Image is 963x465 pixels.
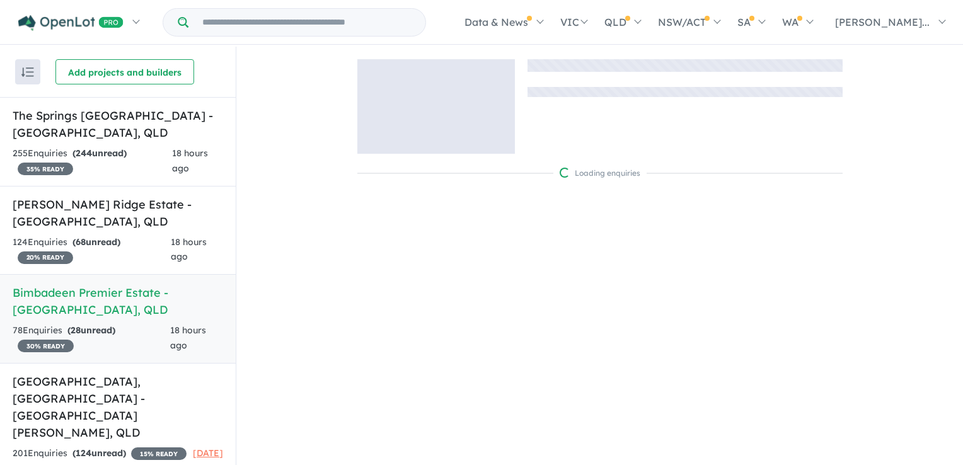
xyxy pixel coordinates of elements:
h5: The Springs [GEOGRAPHIC_DATA] - [GEOGRAPHIC_DATA] , QLD [13,107,223,141]
div: 78 Enquir ies [13,323,170,353]
span: 18 hours ago [171,236,207,263]
img: sort.svg [21,67,34,77]
h5: [PERSON_NAME] Ridge Estate - [GEOGRAPHIC_DATA] , QLD [13,196,223,230]
span: 35 % READY [18,163,73,175]
div: 201 Enquir ies [13,446,187,461]
span: 28 [71,324,81,336]
span: 124 [76,447,91,459]
span: 15 % READY [131,447,187,460]
span: [PERSON_NAME]... [835,16,930,28]
img: Openlot PRO Logo White [18,15,124,31]
div: Loading enquiries [560,167,640,180]
strong: ( unread) [72,236,120,248]
h5: Bimbadeen Premier Estate - [GEOGRAPHIC_DATA] , QLD [13,284,223,318]
h5: [GEOGRAPHIC_DATA], [GEOGRAPHIC_DATA] - [GEOGRAPHIC_DATA][PERSON_NAME] , QLD [13,373,223,441]
span: 244 [76,147,92,159]
span: 18 hours ago [172,147,208,174]
span: 30 % READY [18,340,74,352]
strong: ( unread) [72,447,126,459]
div: 255 Enquir ies [13,146,172,176]
strong: ( unread) [72,147,127,159]
span: 68 [76,236,86,248]
span: 18 hours ago [170,324,206,351]
span: 20 % READY [18,251,73,264]
strong: ( unread) [67,324,115,336]
div: 124 Enquir ies [13,235,171,265]
button: Add projects and builders [55,59,194,84]
input: Try estate name, suburb, builder or developer [191,9,423,36]
span: [DATE] [193,447,223,459]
